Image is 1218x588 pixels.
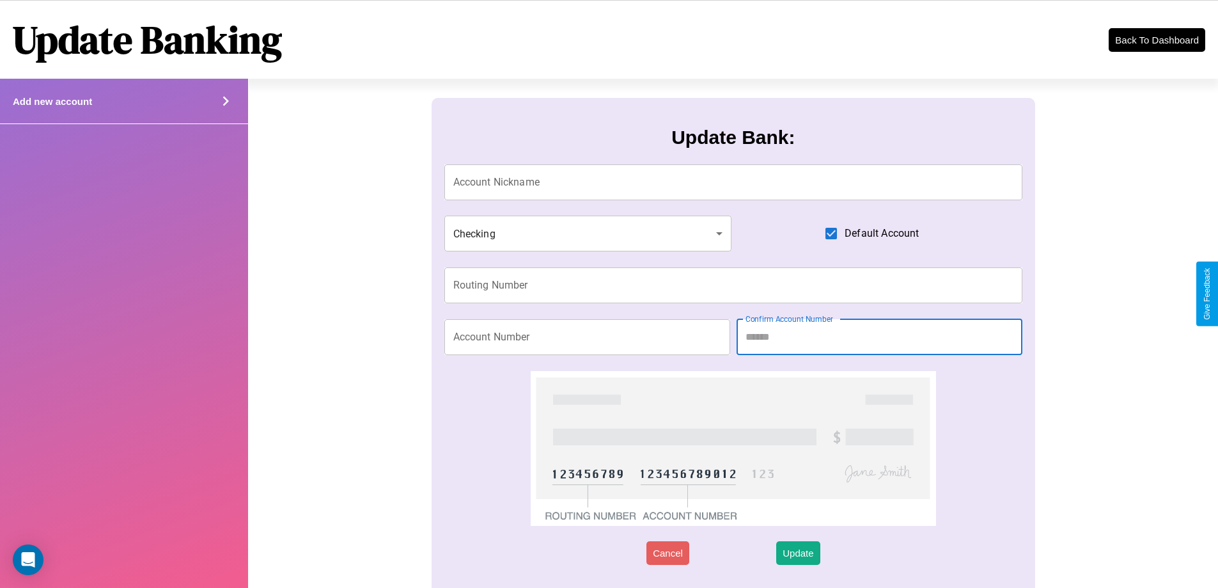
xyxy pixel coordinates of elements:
[776,541,820,565] button: Update
[13,13,282,66] h1: Update Banking
[845,226,919,241] span: Default Account
[746,314,833,324] label: Confirm Account Number
[671,127,795,148] h3: Update Bank:
[13,96,92,107] h4: Add new account
[646,541,689,565] button: Cancel
[531,371,935,526] img: check
[13,544,43,575] div: Open Intercom Messenger
[444,216,732,251] div: Checking
[1109,28,1205,52] button: Back To Dashboard
[1203,268,1212,320] div: Give Feedback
